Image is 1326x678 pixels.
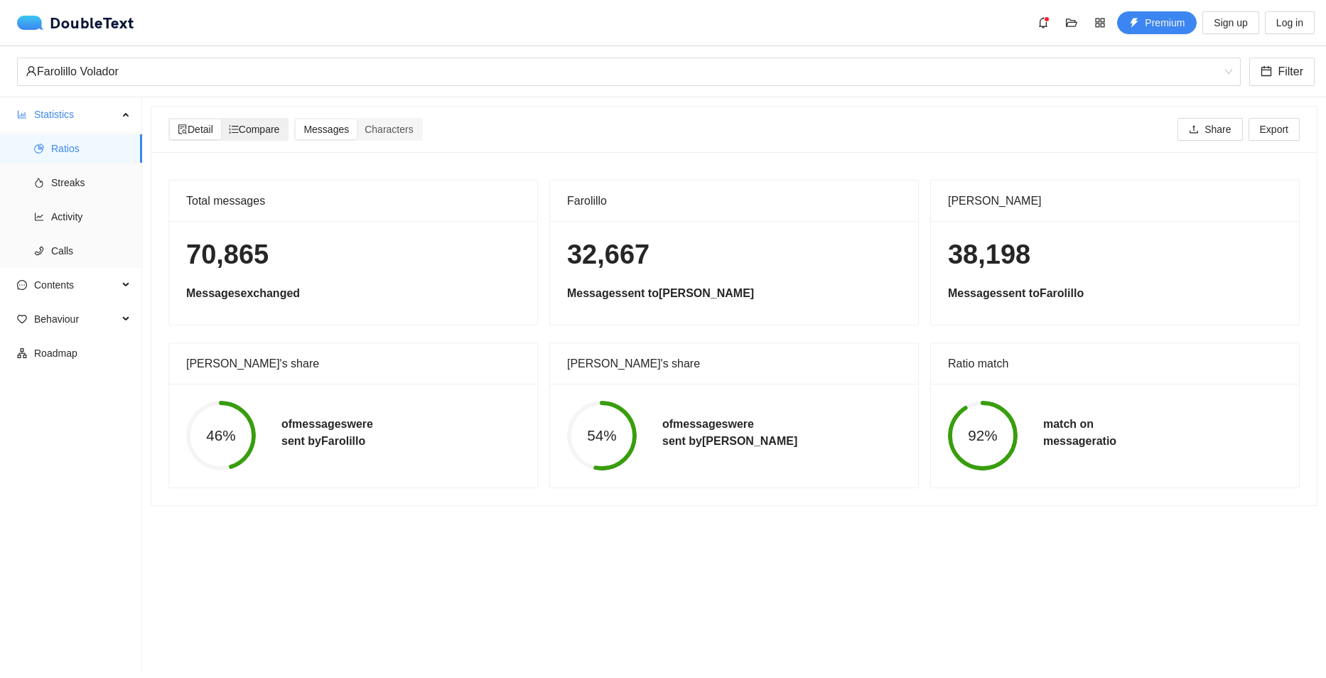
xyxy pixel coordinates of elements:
h5: of messages were sent by Farolillo [281,416,373,450]
span: 54% [567,429,637,443]
span: Streaks [51,168,131,197]
span: appstore [1089,17,1111,28]
span: folder-open [1061,17,1082,28]
h1: 38,198 [948,238,1282,271]
span: line-chart [34,212,44,222]
span: upload [1189,124,1199,136]
span: Roadmap [34,339,131,367]
span: phone [34,246,44,256]
span: fire [34,178,44,188]
span: heart [17,314,27,324]
span: 46% [186,429,256,443]
button: calendarFilter [1249,58,1315,86]
button: bell [1032,11,1055,34]
div: [PERSON_NAME]'s share [567,343,901,384]
span: bar-chart [17,109,27,119]
div: Ratio match [948,343,1282,384]
div: [PERSON_NAME]'s share [186,343,520,384]
span: Detail [178,124,213,135]
span: Ratios [51,134,131,163]
span: bell [1033,17,1054,28]
span: Contents [34,271,118,299]
button: thunderboltPremium [1117,11,1197,34]
span: Characters [365,124,413,135]
span: Filter [1278,63,1303,80]
a: logoDoubleText [17,16,134,30]
button: Export [1249,118,1300,141]
button: appstore [1089,11,1111,34]
h5: Messages exchanged [186,285,520,302]
span: file-search [178,124,188,134]
h5: Messages sent to [PERSON_NAME] [567,285,901,302]
span: Messages [303,124,349,135]
span: apartment [17,348,27,358]
h1: 32,667 [567,238,901,271]
span: Behaviour [34,305,118,333]
div: Total messages [186,181,520,221]
span: Farolillo Volador [26,58,1232,85]
span: ordered-list [229,124,239,134]
span: Compare [229,124,280,135]
h5: of messages were sent by [PERSON_NAME] [662,416,797,450]
h1: 70,865 [186,238,520,271]
span: pie-chart [34,144,44,154]
button: Sign up [1202,11,1258,34]
span: calendar [1261,65,1272,79]
img: logo [17,16,50,30]
button: Log in [1265,11,1315,34]
div: Farolillo [567,181,901,221]
span: thunderbolt [1129,18,1139,29]
span: message [17,280,27,290]
span: Export [1260,122,1288,137]
span: 92% [948,429,1018,443]
div: Farolillo Volador [26,58,1219,85]
span: Log in [1276,15,1303,31]
div: [PERSON_NAME] [948,181,1282,221]
h5: match on message ratio [1043,416,1116,450]
span: Calls [51,237,131,265]
span: Statistics [34,100,118,129]
span: user [26,65,37,77]
button: uploadShare [1177,118,1242,141]
span: Share [1204,122,1231,137]
span: Sign up [1214,15,1247,31]
button: folder-open [1060,11,1083,34]
div: DoubleText [17,16,134,30]
h5: Messages sent to Farolillo [948,285,1282,302]
span: Premium [1145,15,1185,31]
span: Activity [51,203,131,231]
